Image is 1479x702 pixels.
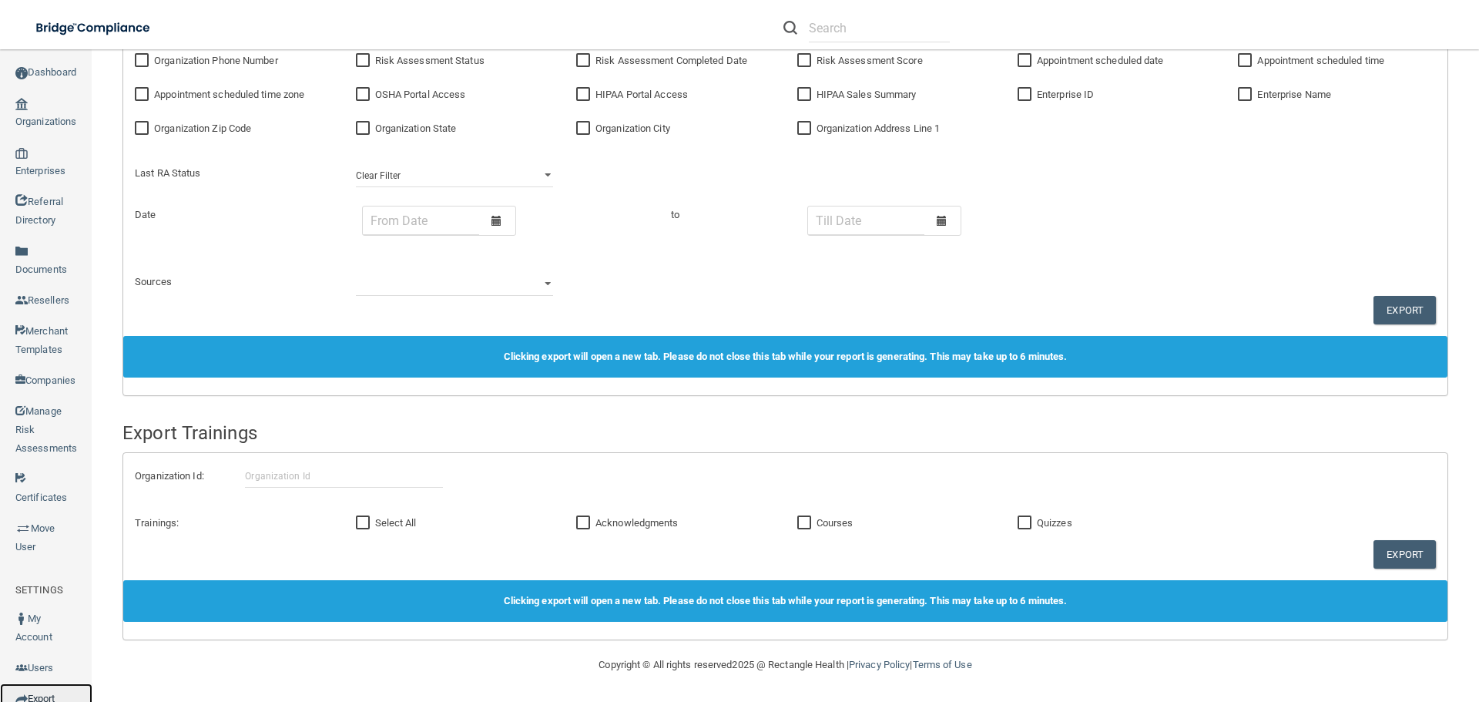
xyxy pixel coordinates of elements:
input: Risk Assessment Completed Date [576,55,594,67]
input: Search [809,14,950,42]
input: Risk Assessment Status [356,55,374,67]
label: Organization Id: [123,467,233,485]
input: From Date [363,207,480,235]
input: Acknowledgments [576,517,594,529]
div: Trainings: [123,514,344,532]
input: Till Date [808,207,925,235]
span: Risk Assessment Completed Date [595,55,747,66]
span: Quizzes [1037,517,1072,529]
img: briefcase.64adab9b.png [15,521,31,536]
img: ic_user_dark.df1a06c3.png [15,613,28,625]
span: Risk Assessment Score [817,55,923,66]
span: Organization Address Line 1 [817,123,941,134]
input: OSHA Portal Access [356,89,374,101]
input: Appointment scheduled time [1238,55,1256,67]
input: Organization Phone Number [135,55,153,67]
img: enterprise.0d942306.png [15,148,28,159]
span: Appointment scheduled time [1257,55,1384,66]
input: Organization Zip Code [135,123,153,135]
img: ic_dashboard_dark.d01f4a41.png [15,67,28,79]
div: to [565,206,785,224]
span: Organization Zip Code [154,123,251,134]
div: Date [123,206,344,224]
span: OSHA Portal Access [375,89,466,100]
button: Export [1373,296,1436,324]
input: Risk Assessment Score [797,55,815,67]
span: Select All [375,517,417,529]
button: Export [1373,540,1436,569]
span: HIPAA Portal Access [595,89,688,100]
label: SETTINGS [15,581,63,600]
span: Clicking export will open a new tab. Please do not close this tab while your report is generating... [504,351,1068,362]
input: Organization Id [245,465,442,488]
input: Organization City [576,123,594,135]
input: Courses [797,517,815,529]
input: HIPAA Sales Summary [797,89,815,101]
input: HIPAA Portal Access [576,89,594,101]
input: Enterprise Name [1238,89,1256,101]
img: icon-documents.8dae5593.png [15,245,28,257]
div: Sources [123,273,344,291]
img: organization-icon.f8decf85.png [15,98,28,110]
span: Organization State [375,123,457,134]
img: bridge_compliance_login_screen.278c3ca4.svg [23,12,165,44]
input: Quizzes [1018,517,1035,529]
img: icon-users.e205127d.png [15,662,28,674]
input: Organization State [356,123,374,135]
span: HIPAA Sales Summary [817,89,917,100]
span: Risk Assessment Status [375,55,485,66]
img: ic_reseller.de258add.png [15,294,28,307]
span: Acknowledgments [595,517,679,529]
a: Terms of Use [913,659,972,670]
div: Last RA Status [123,164,344,183]
span: Courses [817,517,854,529]
span: Appointment scheduled time zone [154,89,304,100]
span: Enterprise ID [1037,89,1094,100]
span: Clicking export will open a new tab. Please do not close this tab while your report is generating... [504,595,1068,606]
input: Appointment scheduled date [1018,55,1035,67]
input: Select All [356,517,374,529]
a: Privacy Policy [849,659,910,670]
h4: Export Trainings [122,423,1448,443]
span: Organization City [595,123,670,134]
div: Copyright © All rights reserved 2025 @ Rectangle Health | | [505,640,1067,690]
input: Organization Address Line 1 [797,123,815,135]
span: Organization Phone Number [154,55,278,66]
input: Enterprise ID [1018,89,1035,101]
span: Enterprise Name [1257,89,1331,100]
span: Appointment scheduled date [1037,55,1164,66]
input: Appointment scheduled time zone [135,89,153,101]
img: ic-search.3b580494.png [783,21,797,35]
